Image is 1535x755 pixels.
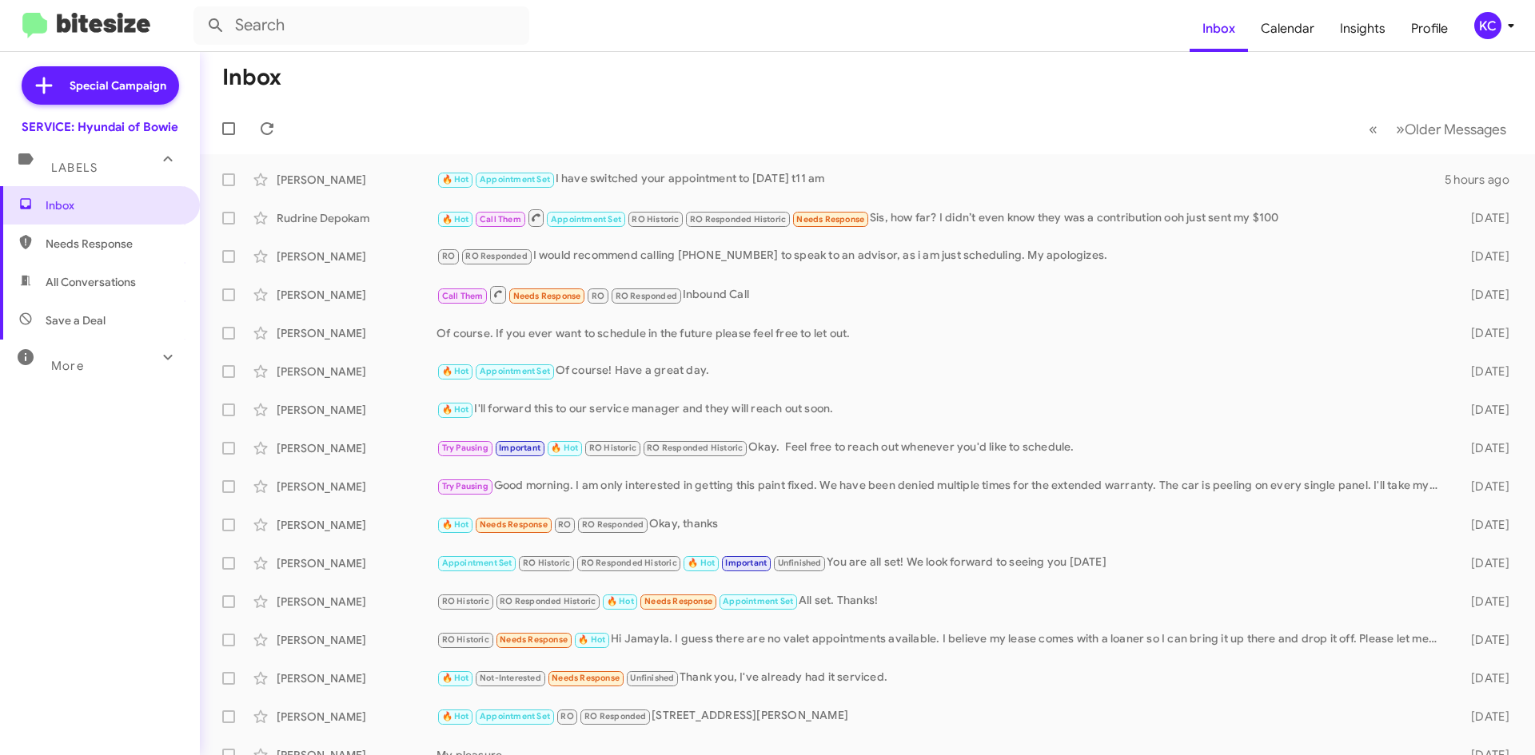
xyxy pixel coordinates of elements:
[442,673,469,683] span: 🔥 Hot
[480,366,550,376] span: Appointment Set
[688,558,715,568] span: 🔥 Hot
[442,291,484,301] span: Call Them
[513,291,581,301] span: Needs Response
[46,197,181,213] span: Inbox
[584,711,646,721] span: RO Responded
[277,709,437,725] div: [PERSON_NAME]
[442,174,469,185] span: 🔥 Hot
[499,443,540,453] span: Important
[437,400,1445,419] div: I'll forward this to our service manager and they will reach out soon.
[277,364,437,379] div: [PERSON_NAME]
[647,443,743,453] span: RO Responded Historic
[480,711,550,721] span: Appointment Set
[70,77,166,93] span: Special Campaign
[277,402,437,418] div: [PERSON_NAME]
[644,596,712,606] span: Needs Response
[616,291,677,301] span: RO Responded
[277,287,437,303] div: [PERSON_NAME]
[1445,440,1522,456] div: [DATE]
[1396,119,1405,139] span: »
[1474,12,1501,39] div: KC
[1445,364,1522,379] div: [DATE]
[1386,113,1516,145] button: Next
[1445,555,1522,571] div: [DATE]
[46,274,136,290] span: All Conversations
[523,558,570,568] span: RO Historic
[480,673,541,683] span: Not-Interested
[437,170,1445,189] div: I have switched your appointment to [DATE] t11 am
[1445,670,1522,686] div: [DATE]
[551,214,621,225] span: Appointment Set
[1369,119,1378,139] span: «
[277,632,437,648] div: [PERSON_NAME]
[442,481,488,491] span: Try Pausing
[437,592,1445,610] div: All set. Thanks!
[437,630,1445,649] div: Hi Jamayla. I guess there are no valet appointments available. I believe my lease comes with a lo...
[690,214,786,225] span: RO Responded Historic
[442,558,512,568] span: Appointment Set
[442,366,469,376] span: 🔥 Hot
[1248,6,1327,52] a: Calendar
[480,174,550,185] span: Appointment Set
[1398,6,1461,52] a: Profile
[1445,709,1522,725] div: [DATE]
[1445,172,1522,188] div: 5 hours ago
[725,558,767,568] span: Important
[1445,248,1522,264] div: [DATE]
[442,711,469,721] span: 🔥 Hot
[277,479,437,495] div: [PERSON_NAME]
[551,443,578,453] span: 🔥 Hot
[442,634,489,645] span: RO Historic
[578,634,605,645] span: 🔥 Hot
[1445,210,1522,226] div: [DATE]
[1445,287,1522,303] div: [DATE]
[46,312,106,328] span: Save a Deal
[442,519,469,530] span: 🔥 Hot
[222,65,281,90] h1: Inbox
[1445,325,1522,341] div: [DATE]
[277,440,437,456] div: [PERSON_NAME]
[442,596,489,606] span: RO Historic
[437,554,1445,572] div: You are all set! We look forward to seeing you [DATE]
[1445,517,1522,533] div: [DATE]
[607,596,634,606] span: 🔥 Hot
[480,214,521,225] span: Call Them
[277,172,437,188] div: [PERSON_NAME]
[1190,6,1248,52] a: Inbox
[437,284,1445,304] div: Inbound Call
[437,707,1445,725] div: [STREET_ADDRESS][PERSON_NAME]
[442,404,469,415] span: 🔥 Hot
[277,210,437,226] div: Rudrine Depokam
[465,251,527,261] span: RO Responded
[589,443,636,453] span: RO Historic
[778,558,822,568] span: Unfinished
[277,555,437,571] div: [PERSON_NAME]
[442,251,455,261] span: RO
[437,439,1445,457] div: Okay. Feel free to reach out whenever you'd like to schedule.
[437,362,1445,380] div: Of course! Have a great day.
[1327,6,1398,52] a: Insights
[437,477,1445,495] div: Good morning. I am only interested in getting this paint fixed. We have been denied multiple time...
[437,515,1445,534] div: Okay, thanks
[51,359,84,373] span: More
[193,6,529,45] input: Search
[1445,479,1522,495] div: [DATE]
[437,208,1445,228] div: Sis, how far? I didn’t even know they was a contribution ooh just sent my $100
[22,66,179,105] a: Special Campaign
[1405,121,1506,138] span: Older Messages
[723,596,793,606] span: Appointment Set
[442,214,469,225] span: 🔥 Hot
[437,669,1445,687] div: Thank you, I've already had it serviced.
[51,161,98,175] span: Labels
[500,634,568,645] span: Needs Response
[796,214,864,225] span: Needs Response
[560,711,573,721] span: RO
[1360,113,1516,145] nav: Page navigation example
[46,236,181,252] span: Needs Response
[437,325,1445,341] div: Of course. If you ever want to schedule in the future please feel free to let out.
[480,519,548,530] span: Needs Response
